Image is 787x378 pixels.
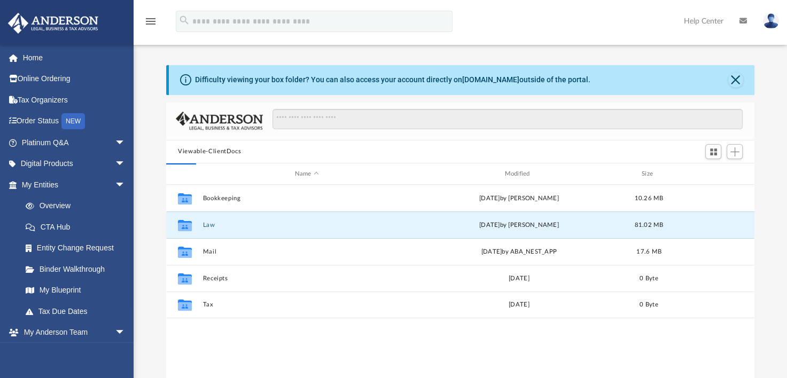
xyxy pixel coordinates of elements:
[7,153,142,175] a: Digital Productsarrow_drop_down
[635,222,664,228] span: 81.02 MB
[628,169,671,179] div: Size
[144,20,157,28] a: menu
[15,258,142,280] a: Binder Walkthrough
[415,247,623,257] div: [DATE] by ABA_NEST_APP
[15,216,142,238] a: CTA Hub
[61,113,85,129] div: NEW
[202,169,410,179] div: Name
[178,147,241,156] button: Viewable-ClientDocs
[178,14,190,26] i: search
[415,220,623,230] div: [DATE] by [PERSON_NAME]
[415,274,623,283] div: [DATE]
[462,75,519,84] a: [DOMAIN_NAME]
[15,195,142,217] a: Overview
[195,74,590,85] div: Difficulty viewing your box folder? You can also access your account directly on outside of the p...
[171,169,198,179] div: id
[675,169,750,179] div: id
[7,47,142,68] a: Home
[115,174,136,196] span: arrow_drop_down
[7,174,142,195] a: My Entitiesarrow_drop_down
[635,195,664,201] span: 10.26 MB
[415,301,623,310] div: [DATE]
[5,13,102,34] img: Anderson Advisors Platinum Portal
[727,144,743,159] button: Add
[636,249,661,255] span: 17.6 MB
[640,302,658,308] span: 0 Byte
[203,195,411,202] button: Bookkeeping
[7,89,142,111] a: Tax Organizers
[144,15,157,28] i: menu
[15,280,136,301] a: My Blueprint
[15,301,142,322] a: Tax Due Dates
[7,111,142,132] a: Order StatusNEW
[728,73,743,88] button: Close
[763,13,779,29] img: User Pic
[203,222,411,229] button: Law
[7,68,142,90] a: Online Ordering
[640,275,658,281] span: 0 Byte
[115,132,136,154] span: arrow_drop_down
[7,322,136,343] a: My Anderson Teamarrow_drop_down
[705,144,721,159] button: Switch to Grid View
[203,275,411,282] button: Receipts
[115,322,136,344] span: arrow_drop_down
[203,248,411,255] button: Mail
[415,169,623,179] div: Modified
[7,132,142,153] a: Platinum Q&Aarrow_drop_down
[272,109,743,129] input: Search files and folders
[415,194,623,203] div: [DATE] by [PERSON_NAME]
[115,153,136,175] span: arrow_drop_down
[15,238,142,259] a: Entity Change Request
[203,302,411,309] button: Tax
